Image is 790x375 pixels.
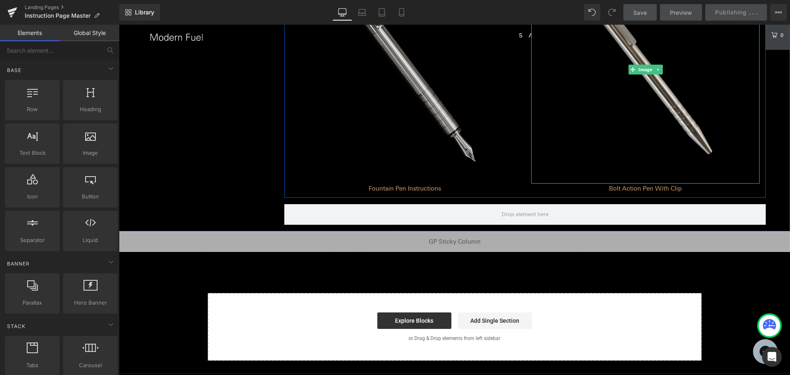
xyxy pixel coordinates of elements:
[584,4,600,21] button: Undo
[135,9,154,16] span: Library
[119,4,160,21] a: New Library
[339,288,413,304] a: Add Single Section
[7,361,57,370] span: Tabs
[250,160,322,168] a: Fountain Pen Instructions
[535,40,544,50] a: Expand / Collapse
[7,192,57,201] span: Icon
[258,288,332,304] a: Explore Blocks
[332,4,352,21] a: Desktop
[65,192,115,201] span: Button
[633,8,647,17] span: Save
[6,322,26,330] span: Stack
[352,4,372,21] a: Laptop
[490,160,563,168] a: Bolt Action Pen With Clip
[604,4,620,21] button: Redo
[660,4,702,21] a: Preview
[7,236,57,245] span: Separator
[372,4,392,21] a: Tablet
[518,40,535,50] span: Image
[65,361,115,370] span: Carousel
[65,105,115,114] span: Heading
[630,312,663,342] iframe: Gorgias live chat messenger
[6,260,30,268] span: Banner
[770,4,787,21] button: More
[65,236,115,245] span: Liquid
[25,4,119,11] a: Landing Pages
[762,347,782,367] div: Open Intercom Messenger
[7,298,57,307] span: Parallax
[102,311,569,317] p: or Drag & Drop elements from left sidebar
[7,149,57,157] span: Text Block
[6,66,22,74] span: Base
[25,12,91,19] span: Instruction Page Master
[65,298,115,307] span: Hero Banner
[670,8,692,17] span: Preview
[392,4,411,21] a: Mobile
[65,149,115,157] span: Image
[60,25,119,41] a: Global Style
[7,105,57,114] span: Row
